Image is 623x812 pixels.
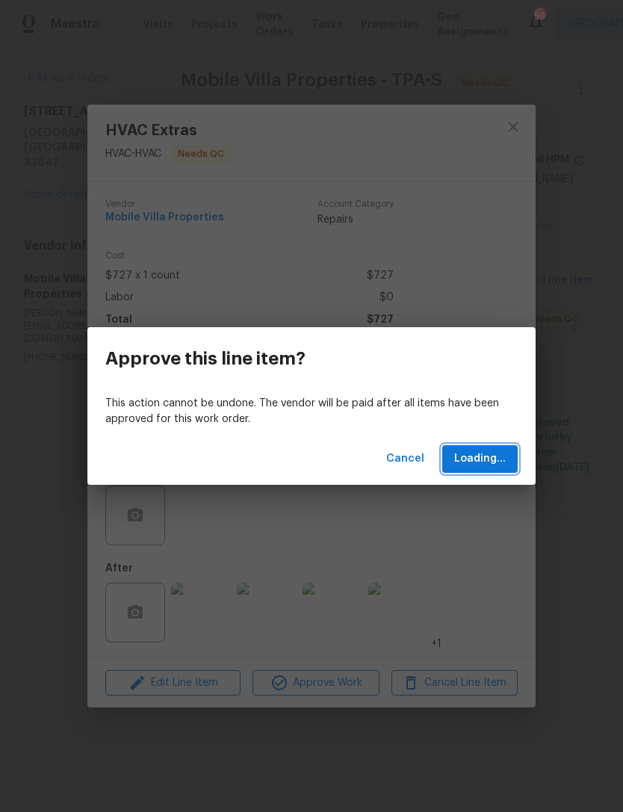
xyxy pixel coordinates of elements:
button: Loading... [442,445,518,473]
p: This action cannot be undone. The vendor will be paid after all items have been approved for this... [105,396,518,427]
span: Cancel [386,450,424,468]
span: Loading... [454,450,506,468]
h3: Approve this line item? [105,348,306,369]
button: Cancel [380,445,430,473]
